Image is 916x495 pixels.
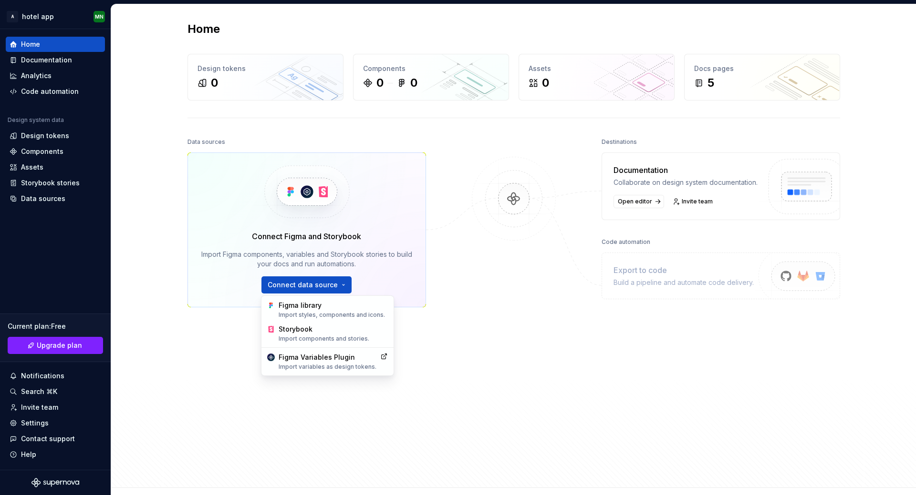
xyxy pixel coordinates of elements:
[279,335,388,343] div: Import components and stories.
[279,353,376,371] div: Figma Variables Plugin
[279,311,388,319] div: Import styles, components and icons.
[279,301,388,319] div: Figma library
[279,324,388,343] div: Storybook
[279,363,376,371] div: Import variables as design tokens.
